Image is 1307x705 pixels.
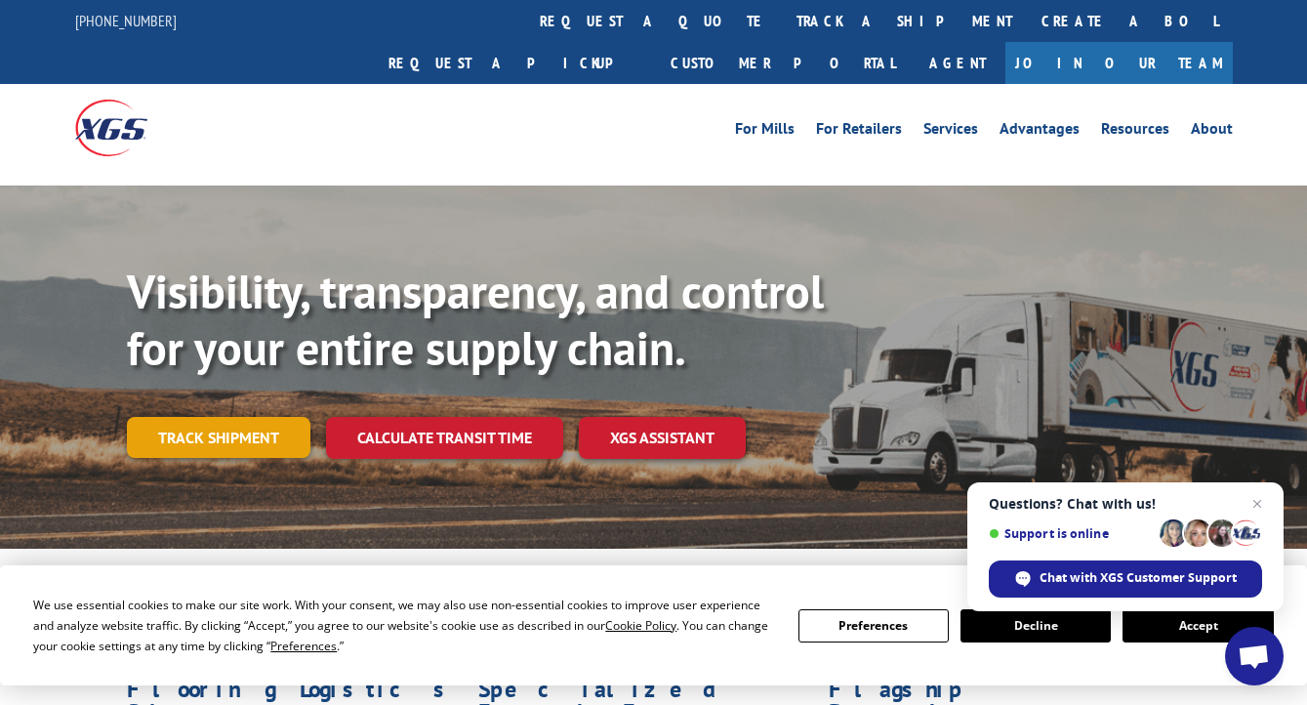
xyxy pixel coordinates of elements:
a: For Mills [735,121,795,143]
button: Decline [960,609,1111,643]
b: Visibility, transparency, and control for your entire supply chain. [127,261,824,378]
span: Chat with XGS Customer Support [1040,569,1237,587]
a: Track shipment [127,417,310,458]
button: Accept [1123,609,1273,643]
a: [PHONE_NUMBER] [75,11,177,30]
button: Preferences [798,609,949,643]
a: About [1191,121,1233,143]
a: Resources [1101,121,1169,143]
div: We use essential cookies to make our site work. With your consent, we may also use non-essential ... [33,595,774,656]
span: Preferences [270,638,337,654]
div: Chat with XGS Customer Support [989,560,1262,598]
span: Questions? Chat with us! [989,496,1262,512]
a: Calculate transit time [326,417,563,459]
span: Close chat [1246,492,1269,516]
a: For Retailers [816,121,902,143]
a: Services [923,121,978,143]
a: Join Our Team [1005,42,1233,84]
a: Advantages [1000,121,1080,143]
a: Request a pickup [374,42,656,84]
a: Customer Portal [656,42,910,84]
span: Cookie Policy [605,617,676,634]
div: Open chat [1225,627,1284,685]
a: XGS ASSISTANT [579,417,746,459]
span: Support is online [989,526,1153,541]
a: Agent [910,42,1005,84]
